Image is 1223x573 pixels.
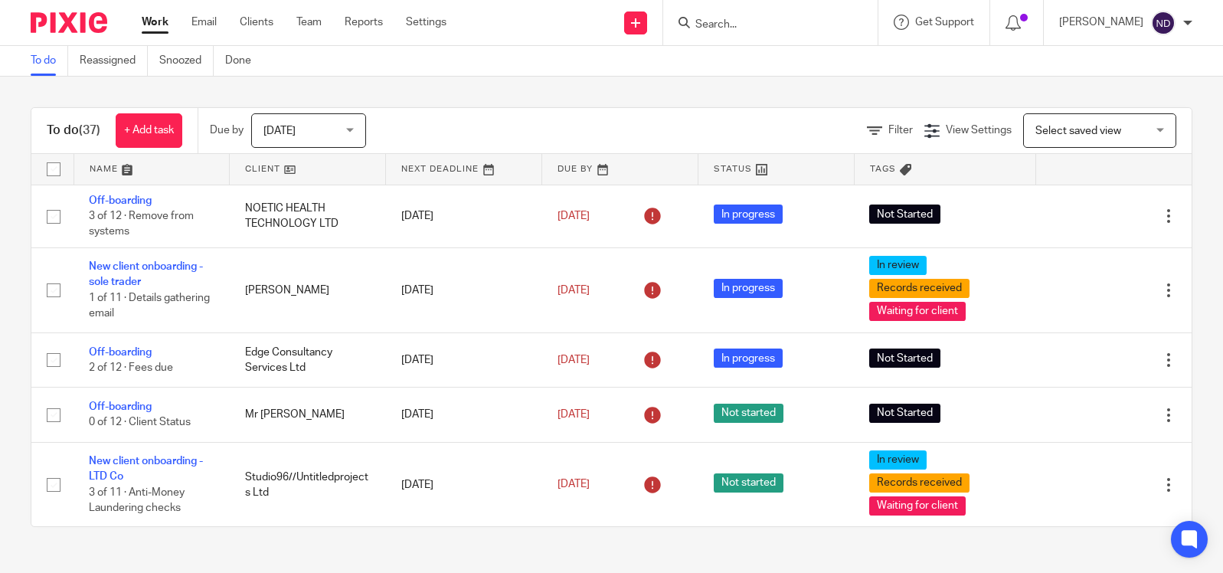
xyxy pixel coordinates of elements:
[230,442,386,527] td: Studio96//Untitledprojects Ltd
[869,349,940,368] span: Not Started
[89,401,152,412] a: Off-boarding
[386,185,542,247] td: [DATE]
[225,46,263,76] a: Done
[1151,11,1176,35] img: svg%3E
[888,125,913,136] span: Filter
[714,404,783,423] span: Not started
[1059,15,1143,30] p: [PERSON_NAME]
[345,15,383,30] a: Reports
[714,473,783,493] span: Not started
[714,279,783,298] span: In progress
[240,15,273,30] a: Clients
[869,302,966,321] span: Waiting for client
[869,450,927,470] span: In review
[714,349,783,368] span: In progress
[870,165,896,173] span: Tags
[79,124,100,136] span: (37)
[89,487,185,514] span: 3 of 11 · Anti-Money Laundering checks
[386,247,542,332] td: [DATE]
[386,388,542,442] td: [DATE]
[89,347,152,358] a: Off-boarding
[31,12,107,33] img: Pixie
[31,46,68,76] a: To do
[558,211,590,221] span: [DATE]
[89,261,203,287] a: New client onboarding - sole trader
[80,46,148,76] a: Reassigned
[869,404,940,423] span: Not Started
[694,18,832,32] input: Search
[159,46,214,76] a: Snoozed
[89,211,194,237] span: 3 of 12 · Remove from systems
[89,293,210,319] span: 1 of 11 · Details gathering email
[869,473,970,493] span: Records received
[296,15,322,30] a: Team
[89,362,173,373] span: 2 of 12 · Fees due
[386,442,542,527] td: [DATE]
[558,480,590,490] span: [DATE]
[558,355,590,365] span: [DATE]
[946,125,1012,136] span: View Settings
[230,247,386,332] td: [PERSON_NAME]
[191,15,217,30] a: Email
[142,15,168,30] a: Work
[869,256,927,275] span: In review
[869,205,940,224] span: Not Started
[210,123,244,138] p: Due by
[915,17,974,28] span: Get Support
[230,332,386,387] td: Edge Consultancy Services Ltd
[386,332,542,387] td: [DATE]
[89,195,152,206] a: Off-boarding
[230,388,386,442] td: Mr [PERSON_NAME]
[869,496,966,516] span: Waiting for client
[714,205,783,224] span: In progress
[116,113,182,148] a: + Add task
[558,285,590,296] span: [DATE]
[230,185,386,247] td: NOETIC HEALTH TECHNOLOGY LTD
[406,15,446,30] a: Settings
[47,123,100,139] h1: To do
[89,456,203,482] a: New client onboarding - LTD Co
[869,279,970,298] span: Records received
[89,417,191,428] span: 0 of 12 · Client Status
[1035,126,1121,136] span: Select saved view
[263,126,296,136] span: [DATE]
[558,409,590,420] span: [DATE]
